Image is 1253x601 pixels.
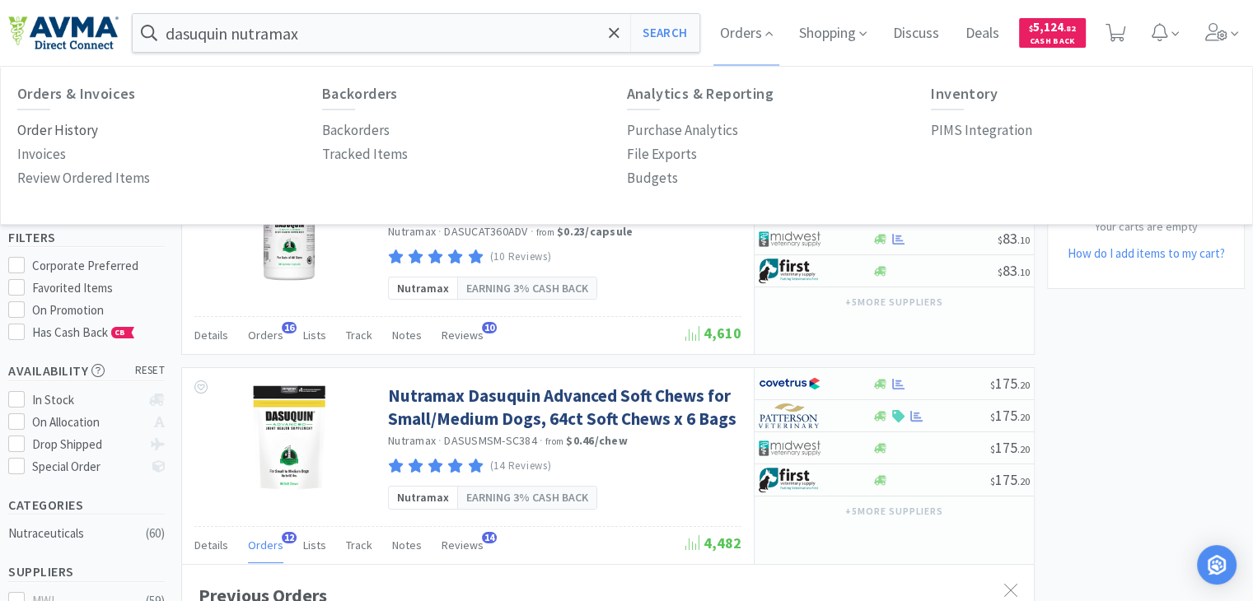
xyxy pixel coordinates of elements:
button: +5more suppliers [837,500,951,523]
span: Reviews [442,538,484,552]
span: 4,482 [685,533,741,552]
span: 4,610 [685,324,741,342]
span: Earning 3% Cash Back [466,488,588,506]
span: $ [990,411,995,423]
h6: Analytics & Reporting [627,86,932,102]
span: Has Cash Back [32,324,135,340]
p: (14 Reviews) [490,458,552,475]
span: Orders [248,328,283,342]
a: Nutramax [388,433,436,448]
span: Track [346,328,372,342]
span: $ [990,379,995,391]
p: Tracked Items [322,143,408,165]
img: 4dd14cff54a648ac9e977f0c5da9bc2e_5.png [759,226,821,251]
p: Your carts are empty [1048,217,1244,235]
span: $ [998,234,1003,246]
span: · [531,224,534,239]
div: On Promotion [32,300,166,320]
span: 10 [482,322,497,333]
h5: Availability [8,361,165,380]
a: Tracked Items [322,142,408,166]
span: Lists [303,328,326,342]
span: 12 [282,532,297,543]
div: Nutraceuticals [8,524,142,543]
span: $ [990,475,995,487]
span: Reviews [442,328,484,342]
div: Drop Shipped [32,435,142,454]
p: Invoices [17,143,66,165]
span: from [545,436,563,447]
span: · [540,433,543,448]
a: $5,124.82Cash Back [1019,11,1086,55]
a: Deals [959,26,1006,41]
span: . 20 [1017,475,1030,487]
span: 5,124 [1029,19,1076,35]
h6: Inventory [931,86,1236,102]
span: . 20 [1017,443,1030,455]
img: 4e64b4c2db6f4b0f924df19e2fa01333_406162.png [236,384,343,492]
span: Earning 3% Cash Back [466,279,588,297]
h6: Backorders [322,86,627,102]
div: On Allocation [32,412,142,432]
a: Nutramax [388,224,436,239]
span: · [438,224,442,239]
span: Details [194,538,228,552]
span: 83 [998,229,1030,248]
strong: $0.23 / capsule [557,224,633,239]
h6: Orders & Invoices [17,86,322,102]
a: NutramaxEarning 3% Cash Back [388,486,597,509]
img: 133117f2e3134b54a813be98ded10067_406169.png [236,175,343,282]
a: Backorders [322,119,390,142]
a: Review Ordered Items [17,166,150,190]
span: $ [998,266,1003,278]
span: 175 [990,470,1030,489]
a: Nutramax Dasuquin Advanced Soft Chews for Small/Medium Dogs, 64ct Soft Chews x 6 Bags [388,384,737,430]
span: 175 [990,374,1030,393]
h5: How do I add items to my cart? [1048,244,1244,263]
span: DASUSMSM-SC384 [444,433,537,448]
div: Open Intercom Messenger [1197,545,1237,585]
div: In Stock [32,390,142,410]
span: Details [194,328,228,342]
p: File Exports [627,143,697,165]
a: NutramaxEarning 3% Cash Back [388,277,597,300]
img: 4dd14cff54a648ac9e977f0c5da9bc2e_5.png [759,436,821,460]
span: Notes [392,538,422,552]
button: +5more suppliers [837,291,951,314]
img: 67d67680309e4a0bb49a5ff0391dcc42_6.png [759,468,821,492]
h5: Filters [8,228,165,247]
img: 67d67680309e4a0bb49a5ff0391dcc42_6.png [759,259,821,283]
span: Lists [303,538,326,552]
span: Notes [392,328,422,342]
img: f5e969b455434c6296c6d81ef179fa71_3.png [759,403,821,428]
span: 175 [990,406,1030,425]
span: 83 [998,261,1030,280]
span: Track [346,538,372,552]
div: ( 60 ) [146,524,165,543]
span: reset [135,362,166,380]
span: 14 [482,532,497,543]
a: Invoices [17,142,66,166]
span: Nutramax [397,488,449,506]
a: Discuss [886,26,946,41]
div: Special Order [32,457,142,477]
a: Order History [17,119,98,142]
span: . 20 [1017,379,1030,391]
a: PIMS Integration [931,119,1032,142]
span: Orders [248,538,283,552]
img: e4e33dab9f054f5782a47901c742baa9_102.png [8,16,119,50]
span: · [438,433,442,448]
div: Favorited Items [32,278,166,298]
span: Nutramax [397,279,449,297]
p: Purchase Analytics [627,119,738,142]
span: Cash Back [1029,37,1076,48]
input: Search by item, sku, manufacturer, ingredient, size... [133,14,699,52]
h5: Categories [8,496,165,515]
span: 16 [282,322,297,333]
span: from [536,226,554,238]
h5: Suppliers [8,562,165,581]
span: $ [1029,23,1033,34]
